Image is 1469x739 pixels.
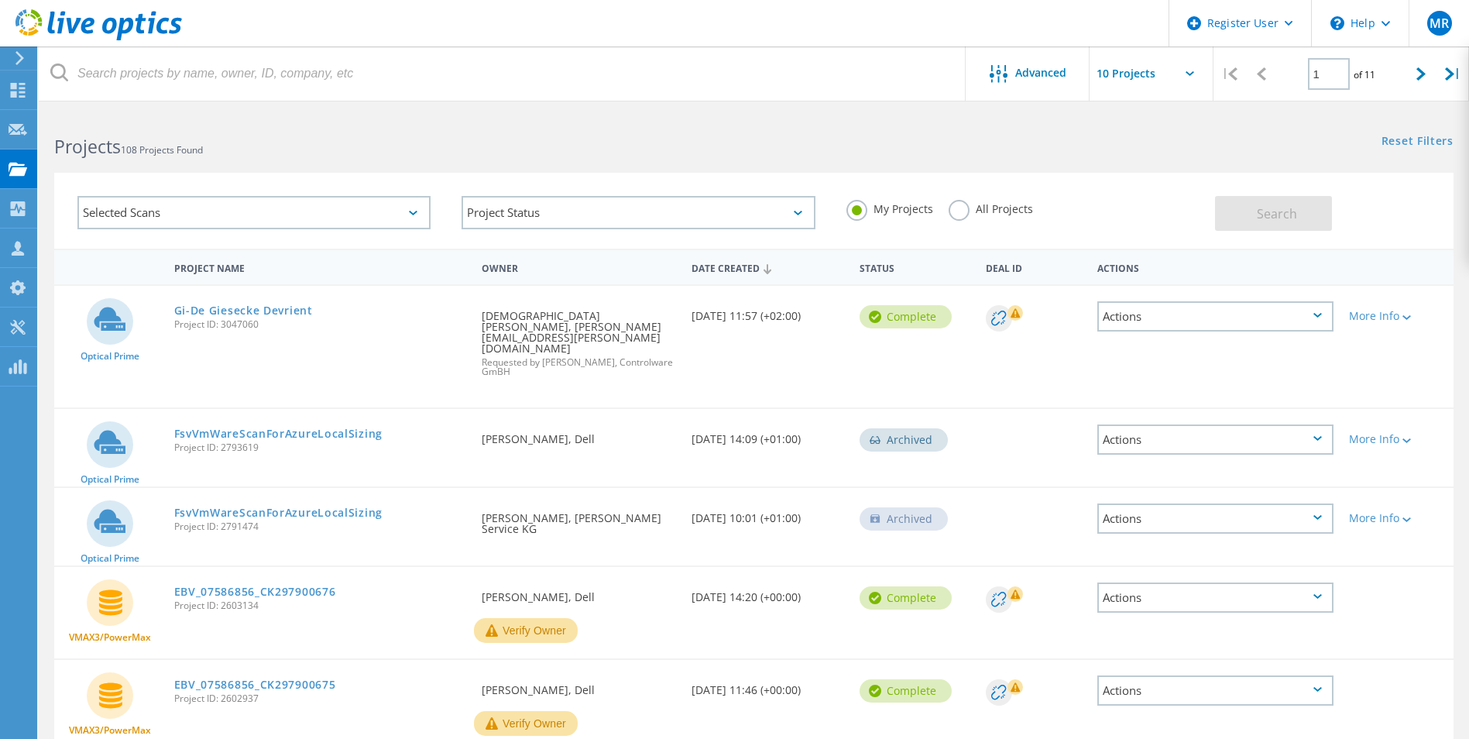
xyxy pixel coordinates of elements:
a: FsvVmWareScanForAzureLocalSizing [174,507,383,518]
span: Project ID: 2791474 [174,522,467,531]
a: Reset Filters [1381,136,1454,149]
a: FsvVmWareScanForAzureLocalSizing [174,428,383,439]
div: Complete [860,586,952,610]
div: [DATE] 11:57 (+02:00) [684,286,852,337]
div: Complete [860,305,952,328]
button: Search [1215,196,1332,231]
div: Project Status [462,196,815,229]
div: Selected Scans [77,196,431,229]
div: Status [852,253,978,281]
span: Optical Prime [81,352,139,361]
div: [DEMOGRAPHIC_DATA][PERSON_NAME], [PERSON_NAME][EMAIL_ADDRESS][PERSON_NAME][DOMAIN_NAME] [474,286,684,392]
span: of 11 [1354,68,1375,81]
span: Optical Prime [81,475,139,484]
span: 108 Projects Found [121,143,203,156]
div: Actions [1097,675,1333,706]
div: Actions [1097,424,1333,455]
span: Project ID: 3047060 [174,320,467,329]
div: Complete [860,679,952,703]
div: More Info [1349,513,1446,524]
span: MR [1430,17,1449,29]
a: Live Optics Dashboard [15,33,182,43]
div: [PERSON_NAME], Dell [474,409,684,460]
div: | [1437,46,1469,101]
div: Owner [474,253,684,281]
div: More Info [1349,434,1446,445]
span: Optical Prime [81,554,139,563]
div: Deal Id [978,253,1090,281]
div: Archived [860,428,948,452]
div: [DATE] 11:46 (+00:00) [684,660,852,711]
span: Requested by [PERSON_NAME], Controlware GmBH [482,358,676,376]
a: Gi-De Giesecke Devrient [174,305,313,316]
div: Archived [860,507,948,531]
span: Project ID: 2793619 [174,443,467,452]
span: VMAX3/PowerMax [69,633,151,642]
div: [PERSON_NAME], Dell [474,567,684,618]
label: All Projects [949,200,1033,215]
button: Verify Owner [474,618,578,643]
button: Verify Owner [474,711,578,736]
div: [PERSON_NAME], [PERSON_NAME] Service KG [474,488,684,550]
div: Actions [1097,301,1333,332]
div: [DATE] 10:01 (+01:00) [684,488,852,539]
span: Project ID: 2602937 [174,694,467,703]
div: | [1213,46,1245,101]
div: Actions [1090,253,1341,281]
svg: \n [1330,16,1344,30]
b: Projects [54,134,121,159]
span: VMAX3/PowerMax [69,726,151,735]
div: [DATE] 14:09 (+01:00) [684,409,852,460]
div: [DATE] 14:20 (+00:00) [684,567,852,618]
input: Search projects by name, owner, ID, company, etc [39,46,966,101]
a: EBV_07586856_CK297900676 [174,586,336,597]
label: My Projects [846,200,933,215]
div: Project Name [166,253,475,281]
div: Actions [1097,583,1333,613]
div: [PERSON_NAME], Dell [474,660,684,711]
div: More Info [1349,311,1446,321]
a: EBV_07586856_CK297900675 [174,679,336,690]
span: Project ID: 2603134 [174,601,467,610]
div: Actions [1097,504,1333,534]
span: Advanced [1015,67,1066,78]
span: Search [1257,205,1297,222]
div: Date Created [684,253,852,282]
